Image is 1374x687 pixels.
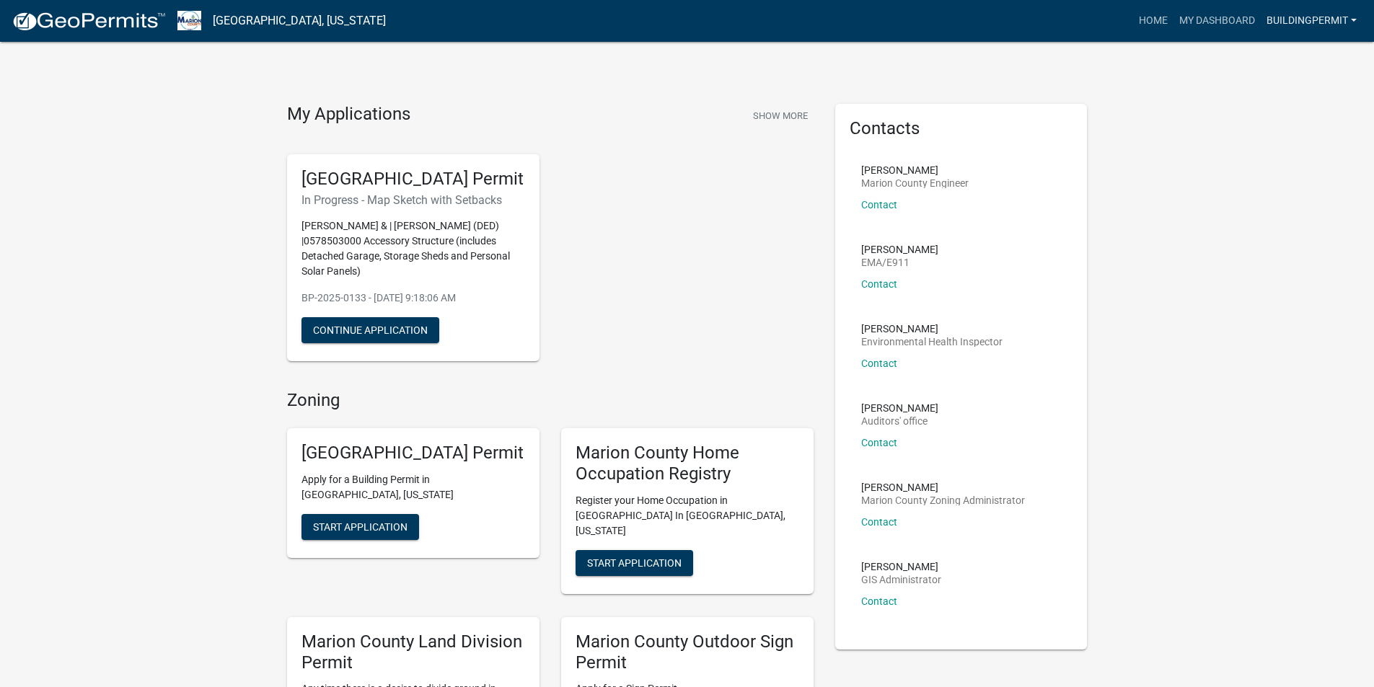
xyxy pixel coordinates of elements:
[301,291,525,306] p: BP-2025-0133 - [DATE] 9:18:06 AM
[861,337,1003,347] p: Environmental Health Inspector
[301,193,525,207] h6: In Progress - Map Sketch with Setbacks
[301,443,525,464] h5: [GEOGRAPHIC_DATA] Permit
[301,169,525,190] h5: [GEOGRAPHIC_DATA] Permit
[301,317,439,343] button: Continue Application
[861,437,897,448] a: Contact
[861,575,941,585] p: GIS Administrator
[287,390,814,411] h4: Zoning
[213,9,386,33] a: [GEOGRAPHIC_DATA], [US_STATE]
[576,493,799,538] p: Register your Home Occupation in [GEOGRAPHIC_DATA] In [GEOGRAPHIC_DATA], [US_STATE]
[1261,7,1362,35] a: Buildingpermit
[587,557,682,568] span: Start Application
[576,443,799,484] h5: Marion County Home Occupation Registry
[861,324,1003,334] p: [PERSON_NAME]
[861,278,897,290] a: Contact
[1133,7,1173,35] a: Home
[747,104,814,128] button: Show More
[1173,7,1261,35] a: My Dashboard
[861,358,897,369] a: Contact
[861,495,1025,505] p: Marion County Zoning Administrator
[287,104,410,125] h4: My Applications
[861,562,941,572] p: [PERSON_NAME]
[313,521,408,533] span: Start Application
[861,403,938,413] p: [PERSON_NAME]
[177,11,201,30] img: Marion County, Iowa
[861,257,938,267] p: EMA/E911
[301,631,525,673] h5: Marion County Land Division Permit
[861,516,897,528] a: Contact
[861,165,969,175] p: [PERSON_NAME]
[861,244,938,254] p: [PERSON_NAME]
[861,178,969,188] p: Marion County Engineer
[301,472,525,502] p: Apply for a Building Permit in [GEOGRAPHIC_DATA], [US_STATE]
[301,218,525,279] p: [PERSON_NAME] & | [PERSON_NAME] (DED) |0578503000 Accessory Structure (includes Detached Garage, ...
[301,514,419,540] button: Start Application
[861,199,897,210] a: Contact
[861,416,938,426] p: Auditors' office
[850,118,1073,139] h5: Contacts
[576,550,693,576] button: Start Application
[576,631,799,673] h5: Marion County Outdoor Sign Permit
[861,595,897,607] a: Contact
[861,482,1025,492] p: [PERSON_NAME]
